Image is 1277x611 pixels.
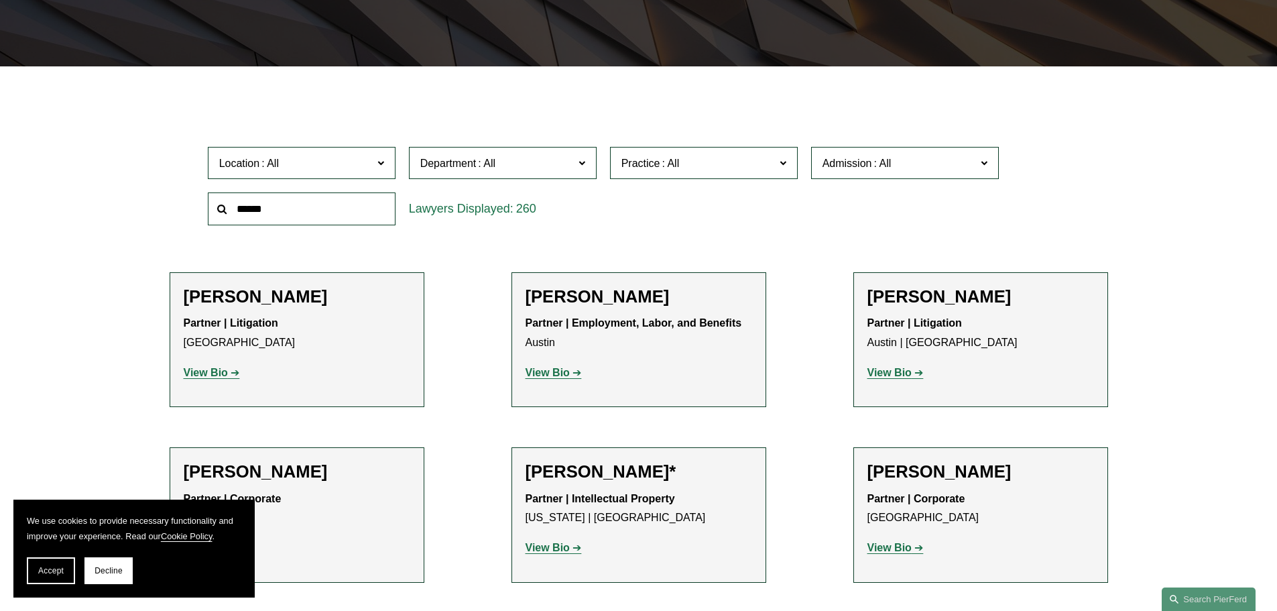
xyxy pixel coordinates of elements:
[184,317,278,329] strong: Partner | Litigation
[823,158,872,169] span: Admission
[867,542,912,553] strong: View Bio
[184,461,410,482] h2: [PERSON_NAME]
[184,493,282,504] strong: Partner | Corporate
[526,317,742,329] strong: Partner | Employment, Labor, and Benefits
[184,367,228,378] strong: View Bio
[516,202,536,215] span: 260
[867,286,1094,307] h2: [PERSON_NAME]
[219,158,260,169] span: Location
[184,490,410,529] p: [US_STATE]
[13,500,255,598] section: Cookie banner
[867,367,912,378] strong: View Bio
[1162,588,1256,611] a: Search this site
[526,367,570,378] strong: View Bio
[526,314,752,353] p: Austin
[84,557,133,584] button: Decline
[526,490,752,529] p: [US_STATE] | [GEOGRAPHIC_DATA]
[526,286,752,307] h2: [PERSON_NAME]
[95,566,123,575] span: Decline
[867,367,924,378] a: View Bio
[867,461,1094,482] h2: [PERSON_NAME]
[867,317,962,329] strong: Partner | Litigation
[867,542,924,553] a: View Bio
[38,566,64,575] span: Accept
[184,286,410,307] h2: [PERSON_NAME]
[867,490,1094,529] p: [GEOGRAPHIC_DATA]
[526,493,675,504] strong: Partner | Intellectual Property
[27,557,75,584] button: Accept
[526,542,582,553] a: View Bio
[420,158,477,169] span: Department
[161,531,212,541] a: Cookie Policy
[867,493,965,504] strong: Partner | Corporate
[526,542,570,553] strong: View Bio
[184,367,240,378] a: View Bio
[184,314,410,353] p: [GEOGRAPHIC_DATA]
[867,314,1094,353] p: Austin | [GEOGRAPHIC_DATA]
[621,158,660,169] span: Practice
[526,367,582,378] a: View Bio
[526,461,752,482] h2: [PERSON_NAME]*
[27,513,241,544] p: We use cookies to provide necessary functionality and improve your experience. Read our .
